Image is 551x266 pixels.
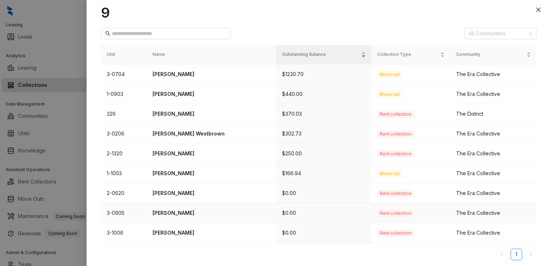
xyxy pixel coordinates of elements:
[377,230,414,237] span: Rent collection
[101,164,147,183] td: 1-1003
[456,189,531,197] div: The Era Collective
[450,45,537,64] th: Community
[101,183,147,203] td: 2-0620
[525,249,537,260] li: Next Page
[101,144,147,164] td: 2-1320
[529,252,533,257] span: right
[456,70,531,78] div: The Era Collective
[525,249,537,260] button: right
[496,249,508,260] button: left
[282,169,365,177] p: $166.94
[456,209,531,217] div: The Era Collective
[377,150,414,158] span: Rent collection
[153,130,270,138] p: [PERSON_NAME] Westbrown
[105,31,110,36] span: search
[500,252,504,257] span: left
[101,223,147,243] td: 3-1006
[377,51,439,58] span: Collection Type
[377,111,414,118] span: Rent collection
[282,229,365,237] p: $0.00
[282,90,365,98] p: $440.00
[377,71,402,78] span: Move out
[101,104,147,124] td: 326
[456,90,531,98] div: The Era Collective
[153,209,270,217] p: [PERSON_NAME]
[153,70,270,78] p: [PERSON_NAME]
[282,150,365,158] p: $250.00
[153,229,270,237] p: [PERSON_NAME]
[377,190,414,197] span: Rent collection
[456,169,531,177] div: The Era Collective
[456,130,531,138] div: The Era Collective
[101,203,147,223] td: 3-0905
[282,51,360,58] span: Outstanding Balance
[101,65,147,84] td: 3-0704
[153,150,270,158] p: [PERSON_NAME]
[282,189,365,197] p: $0.00
[456,229,531,237] div: The Era Collective
[147,45,276,64] th: Name
[496,249,508,260] li: Previous Page
[153,169,270,177] p: [PERSON_NAME]
[377,170,402,177] span: Move out
[456,51,525,58] span: Community
[282,130,365,138] p: $302.73
[511,249,522,260] li: 1
[377,130,414,138] span: Rent collection
[511,249,522,260] a: 1
[456,150,531,158] div: The Era Collective
[377,91,402,98] span: Move out
[282,209,365,217] p: $0.00
[456,110,531,118] div: The District
[377,210,414,217] span: Rent collection
[282,110,365,118] p: $370.03
[101,45,147,64] th: Unit
[371,45,451,64] th: Collection Type
[153,90,270,98] p: [PERSON_NAME]
[101,124,147,144] td: 3-0206
[101,4,537,21] h1: 9
[535,7,541,13] span: close
[153,110,270,118] p: [PERSON_NAME]
[534,5,543,14] button: Close
[282,70,365,78] p: $1230.70
[153,189,270,197] p: [PERSON_NAME]
[101,84,147,104] td: 1-0903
